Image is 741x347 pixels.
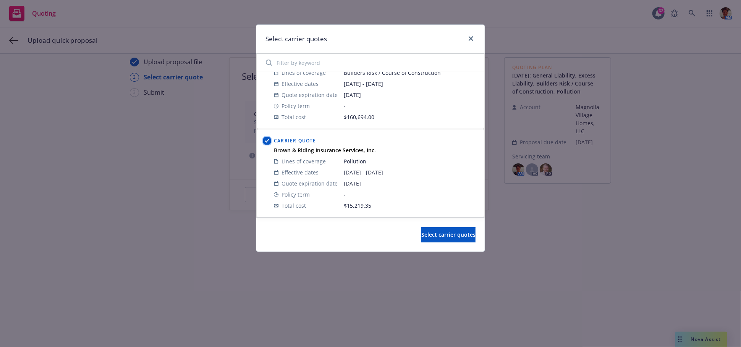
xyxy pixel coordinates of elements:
span: [DATE] - [DATE] [344,168,478,176]
a: close [466,34,476,43]
span: Policy term [282,190,310,199]
span: Quote expiration date [282,179,338,187]
span: [DATE] [344,91,478,99]
h1: Select carrier quotes [265,34,327,44]
span: Lines of coverage [282,157,326,165]
span: - [344,190,478,199]
input: Filter by keyword [261,55,480,70]
span: Pollution [344,157,478,165]
span: Total cost [282,113,306,121]
span: [DATE] [344,179,478,187]
span: $15,219.35 [344,202,371,209]
button: Select carrier quotes [421,227,476,242]
span: Quote expiration date [282,91,338,99]
span: Effective dates [282,168,319,176]
span: Carrier Quote [274,137,316,144]
span: Builders Risk / Course of Construction [344,69,478,77]
span: Lines of coverage [282,69,326,77]
span: Policy term [282,102,310,110]
span: $160,694.00 [344,113,374,121]
span: [DATE] - [DATE] [344,80,478,88]
span: Select carrier quotes [421,231,476,238]
span: Effective dates [282,80,319,88]
span: - [344,102,478,110]
strong: Brown & Riding Insurance Services, Inc. [274,147,376,154]
span: Total cost [282,202,306,210]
